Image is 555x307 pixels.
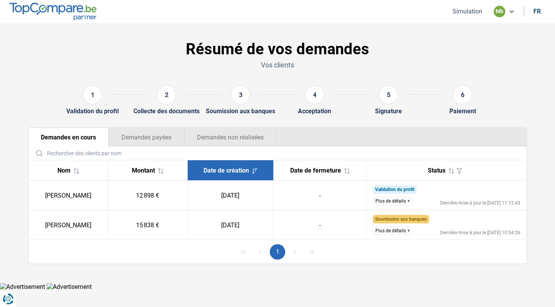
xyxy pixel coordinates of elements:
[108,181,187,210] td: 12 898 €
[375,216,427,222] span: Soumission aux banques
[57,167,71,174] span: Nom
[375,107,402,115] div: Signature
[29,210,108,240] td: [PERSON_NAME]
[203,167,249,174] span: Date de création
[109,128,184,146] button: Demandes payées
[273,181,366,210] td: -
[298,107,331,115] div: Acceptation
[132,167,155,174] span: Montant
[32,146,523,160] input: Rechercher des clients par nom
[187,181,273,210] td: [DATE]
[440,201,520,205] div: Dernière mise à jour le [DATE] 11:15:43
[187,210,273,240] td: [DATE]
[287,244,303,260] button: Next Page
[66,107,119,115] div: Validation du profil
[375,187,414,192] span: Validation du profil
[133,107,200,115] div: Collecte des documents
[231,85,250,104] div: 3
[47,283,92,290] img: Advertisement
[494,6,505,17] div: mb
[373,197,413,205] button: Plus de détails
[449,107,476,115] div: Paiement
[304,244,320,260] button: Last Page
[10,3,96,20] img: TopCompare.be
[108,210,187,240] td: 15 838 €
[428,167,446,174] span: Status
[533,8,541,15] div: fr
[379,85,398,104] div: 5
[305,85,324,104] div: 4
[29,181,108,210] td: [PERSON_NAME]
[270,244,285,260] button: Page 1
[273,210,366,240] td: -
[450,7,484,15] button: Simulation
[440,230,520,235] div: Dernière mise à jour le [DATE] 10:54:26
[373,226,413,235] button: Plus de détails
[157,85,176,104] div: 2
[28,60,527,70] p: Vos clients
[29,128,109,146] button: Demandes en cours
[83,85,102,104] div: 1
[290,167,341,174] span: Date de fermeture
[453,85,472,104] div: 6
[252,244,268,260] button: Previous Page
[184,128,277,146] button: Demandes non réalisées
[206,107,275,115] div: Soumission aux banques
[235,244,251,260] button: First Page
[28,40,527,59] h1: Résumé de vos demandes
